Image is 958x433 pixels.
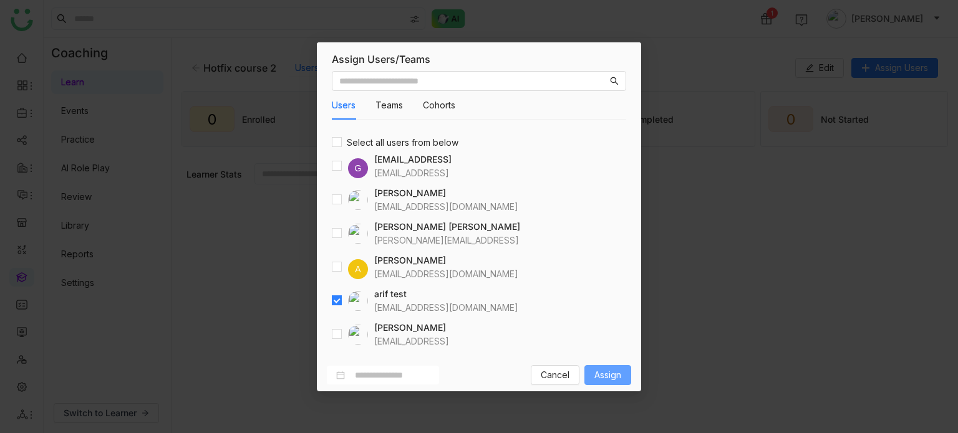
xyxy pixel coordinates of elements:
div: G [348,158,368,178]
div: [EMAIL_ADDRESS][DOMAIN_NAME] [374,267,518,281]
button: Users [332,98,356,112]
div: A [348,259,368,279]
div: [EMAIL_ADDRESS][DOMAIN_NAME] [374,200,518,214]
img: 684a9aedde261c4b36a3ced9 [348,325,368,345]
div: [EMAIL_ADDRESS] [374,166,452,180]
button: Cancel [531,365,579,385]
img: 684fd8469a55a50394c15cc7 [348,190,368,210]
h4: [PERSON_NAME] [PERSON_NAME] [374,220,520,234]
h4: [EMAIL_ADDRESS] [374,153,452,166]
div: [PERSON_NAME][EMAIL_ADDRESS] [374,234,520,247]
span: Assign [594,368,621,382]
div: [EMAIL_ADDRESS] [374,335,449,348]
img: 684abccfde261c4b36a4c026 [348,291,368,311]
h4: [PERSON_NAME] [374,321,449,335]
span: Select all users from below [342,136,463,150]
h4: arif test [374,287,518,301]
span: Cancel [541,368,569,382]
button: Assign [584,365,631,385]
button: Teams [375,98,403,112]
h4: [PERSON_NAME] [374,254,518,267]
div: [EMAIL_ADDRESS][DOMAIN_NAME] [374,301,518,315]
h4: [PERSON_NAME] [374,186,518,200]
div: Assign Users/Teams [332,52,626,66]
img: 684a9b57de261c4b36a3d29f [348,224,368,244]
button: Cohorts [423,98,455,112]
